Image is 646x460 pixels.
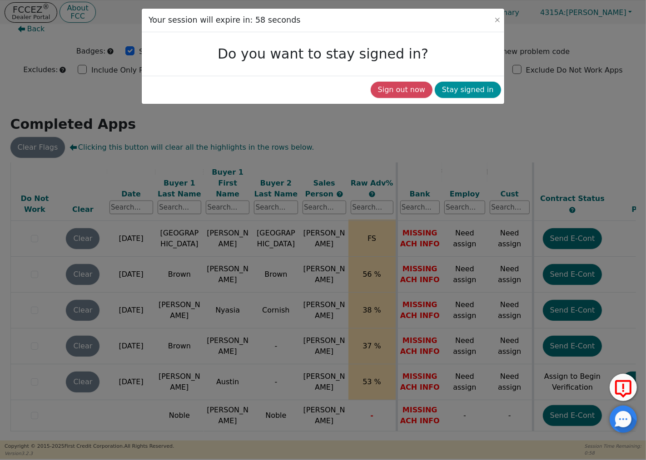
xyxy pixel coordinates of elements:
h3: Your session will expire in: 58 seconds [146,13,303,27]
button: Close [493,15,502,24]
button: Stay signed in [435,82,501,98]
h3: Do you want to stay signed in? [146,44,500,64]
button: Report Error to FCC [610,374,637,401]
button: Sign out now [371,82,432,98]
